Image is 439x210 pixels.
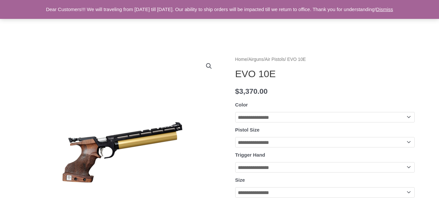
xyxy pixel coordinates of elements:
nav: Breadcrumb [235,55,415,64]
label: Color [235,102,248,107]
a: Dismiss [376,7,393,12]
a: Airguns [248,57,264,62]
label: Pistol Size [235,127,260,133]
span: $ [235,87,239,95]
a: View full-screen image gallery [203,60,215,72]
label: Trigger Hand [235,152,265,158]
a: Home [235,57,247,62]
bdi: 3,370.00 [235,87,268,95]
label: Size [235,177,245,183]
a: Air Pistols [265,57,285,62]
h1: EVO 10E [235,68,415,80]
